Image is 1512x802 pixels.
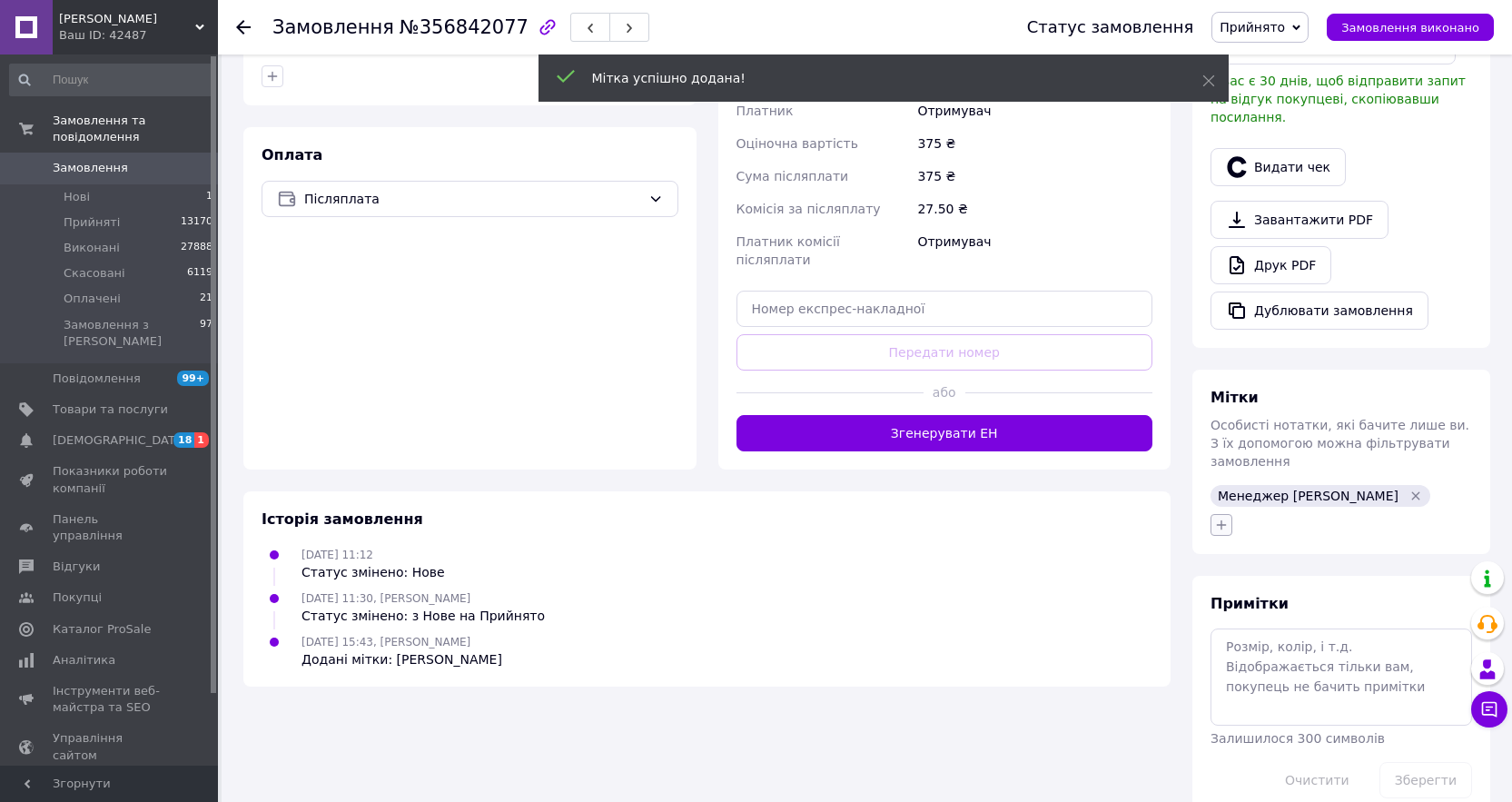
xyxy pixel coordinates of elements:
[304,189,641,209] span: Післяплата
[1211,389,1259,406] span: Мітки
[53,621,151,638] span: Каталог ProSale
[1211,595,1289,612] span: Примітки
[301,607,545,625] div: Статус змінено: з Нове на Прийнято
[914,94,1156,127] div: Отримувач
[200,291,212,307] span: 21
[53,432,187,449] span: [DEMOGRAPHIC_DATA]
[53,511,168,544] span: Панель управління
[53,683,168,716] span: Інструменти веб-майстра та SEO
[1471,691,1507,728] button: Чат з покупцем
[64,214,120,231] span: Прийняті
[187,265,212,282] span: 6119
[914,127,1156,160] div: 375 ₴
[53,463,168,496] span: Показники роботи компанії
[1211,418,1469,469] span: Особисті нотатки, які бачите лише ви. З їх допомогою можна фільтрувати замовлення
[301,592,470,605] span: [DATE] 11:30, [PERSON_NAME]
[301,549,373,561] span: [DATE] 11:12
[914,193,1156,225] div: 27.50 ₴
[53,401,168,418] span: Товари та послуги
[301,636,470,649] span: [DATE] 15:43, [PERSON_NAME]
[736,136,858,151] span: Оціночна вартість
[924,383,965,401] span: або
[181,240,212,256] span: 27888
[64,240,120,256] span: Виконані
[1408,489,1423,503] svg: Видалити мітку
[736,234,840,267] span: Платник комісії післяплати
[206,189,212,205] span: 1
[400,16,529,38] span: №356842077
[64,317,200,350] span: Замовлення з [PERSON_NAME]
[301,650,502,668] div: Додані мітки: [PERSON_NAME]
[1341,21,1479,35] span: Замовлення виконано
[262,510,423,528] span: Історія замовлення
[53,559,100,575] span: Відгуки
[1211,148,1346,186] button: Видати чек
[592,69,1157,87] div: Мітка успішно додана!
[736,169,849,183] span: Сума післяплати
[1211,292,1428,330] button: Дублювати замовлення
[59,11,195,27] span: ЕКО ТЕПЛИЦЯ
[1211,201,1388,239] a: Завантажити PDF
[1211,731,1385,746] span: Залишилося 300 символів
[914,225,1156,276] div: Отримувач
[181,214,212,231] span: 13170
[236,18,251,36] div: Повернутися назад
[53,730,168,763] span: Управління сайтом
[272,16,394,38] span: Замовлення
[736,415,1153,451] button: Згенерувати ЕН
[736,291,1153,327] input: Номер експрес-накладної
[173,432,194,448] span: 18
[53,160,128,176] span: Замовлення
[1220,20,1285,35] span: Прийнято
[1327,14,1494,41] button: Замовлення виконано
[1027,18,1194,36] div: Статус замовлення
[200,317,212,350] span: 97
[9,64,214,96] input: Пошук
[194,432,209,448] span: 1
[736,104,794,118] span: Платник
[177,371,209,386] span: 99+
[53,113,218,145] span: Замовлення та повідомлення
[64,265,125,282] span: Скасовані
[59,27,218,44] div: Ваш ID: 42487
[64,291,121,307] span: Оплачені
[64,189,90,205] span: Нові
[1211,74,1466,124] span: У вас є 30 днів, щоб відправити запит на відгук покупцеві, скопіювавши посилання.
[53,652,115,668] span: Аналітика
[736,202,881,216] span: Комісія за післяплату
[53,371,141,387] span: Повідомлення
[301,563,445,581] div: Статус змінено: Нове
[1218,489,1398,503] span: Менеджер [PERSON_NAME]
[53,589,102,606] span: Покупці
[262,146,322,163] span: Оплата
[914,160,1156,193] div: 375 ₴
[1211,246,1331,284] a: Друк PDF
